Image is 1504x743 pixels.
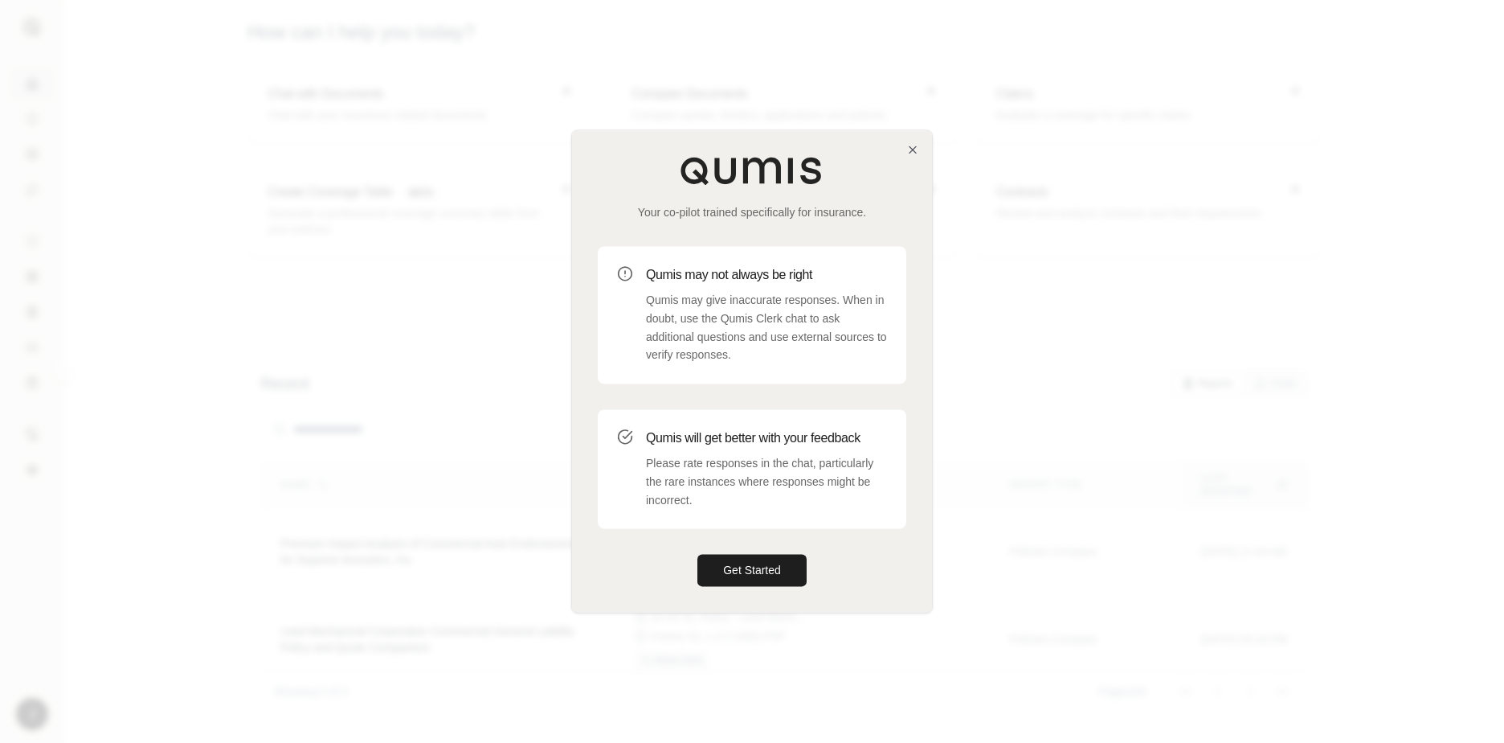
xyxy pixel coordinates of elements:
h3: Qumis may not always be right [646,265,887,285]
img: Qumis Logo [680,156,824,185]
h3: Qumis will get better with your feedback [646,429,887,448]
p: Your co-pilot trained specifically for insurance. [598,204,906,220]
button: Get Started [697,555,807,587]
p: Please rate responses in the chat, particularly the rare instances where responses might be incor... [646,454,887,509]
p: Qumis may give inaccurate responses. When in doubt, use the Qumis Clerk chat to ask additional qu... [646,291,887,364]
